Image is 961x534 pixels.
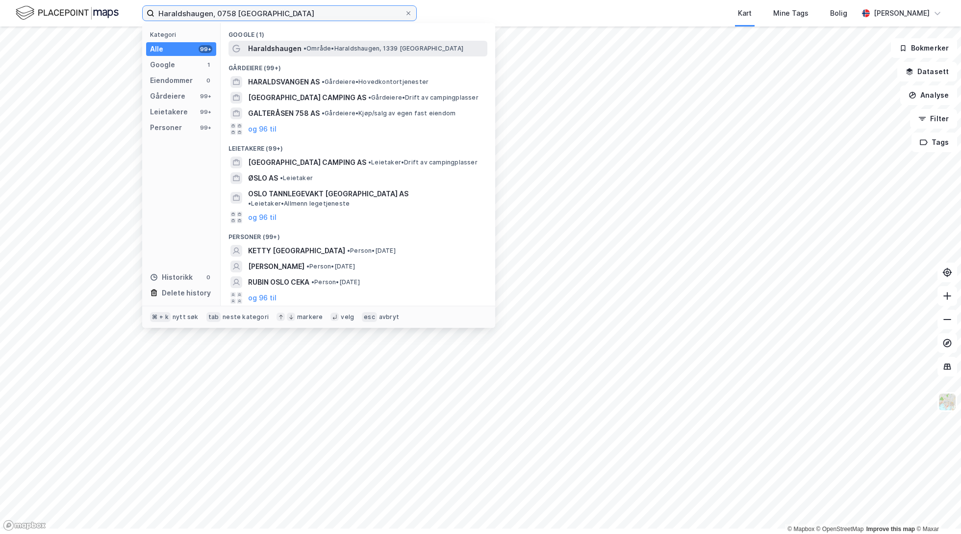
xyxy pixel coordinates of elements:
span: Gårdeiere • Hovedkontortjenester [322,78,429,86]
span: • [322,109,325,117]
div: Google (1) [221,23,495,41]
div: esc [362,312,377,322]
span: • [368,159,371,166]
img: Z [938,393,957,411]
span: Person • [DATE] [306,263,355,270]
div: Kontrollprogram for chat [912,487,961,534]
div: Alle [150,43,163,55]
div: neste kategori [223,313,269,321]
div: Eiendommer [150,75,193,86]
span: [GEOGRAPHIC_DATA] CAMPING AS [248,157,366,168]
span: Person • [DATE] [311,278,360,286]
div: Personer (99+) [221,225,495,243]
div: markere [297,313,323,321]
span: Gårdeiere • Kjøp/salg av egen fast eiendom [322,109,455,117]
button: Datasett [897,62,957,81]
iframe: Chat Widget [912,487,961,534]
button: og 96 til [248,212,277,223]
div: Personer [150,122,182,133]
span: Leietaker • Allmenn legetjeneste [248,200,350,208]
button: Filter [910,109,957,129]
span: Leietaker [280,174,313,182]
button: og 96 til [248,292,277,304]
span: • [322,78,325,85]
div: 99+ [199,124,212,132]
div: Google [150,59,175,71]
span: • [306,263,309,270]
div: 99+ [199,92,212,100]
div: 99+ [199,108,212,116]
div: tab [206,312,221,322]
span: GALTERÅSEN 758 AS [248,107,320,119]
span: [GEOGRAPHIC_DATA] CAMPING AS [248,92,366,104]
div: Delete history [162,287,211,299]
span: • [303,45,306,52]
span: • [368,94,371,101]
div: 1 [204,61,212,69]
div: Kart [738,7,752,19]
div: Gårdeiere [150,90,185,102]
span: HARALDSVANGEN AS [248,76,320,88]
span: OSLO TANNLEGEVAKT [GEOGRAPHIC_DATA] AS [248,188,408,200]
div: [PERSON_NAME] [874,7,930,19]
div: Leietakere (99+) [221,137,495,155]
button: Tags [911,133,957,152]
span: • [248,200,251,207]
span: Gårdeiere • Drift av campingplasser [368,94,479,102]
span: Område • Haraldshaugen, 1339 [GEOGRAPHIC_DATA] [303,45,463,53]
span: Haraldshaugen [248,43,302,54]
div: velg [341,313,354,321]
div: Mine Tags [773,7,809,19]
div: Leietakere [150,106,188,118]
div: Gårdeiere (99+) [221,56,495,74]
div: nytt søk [173,313,199,321]
a: Improve this map [866,526,915,533]
div: Historikk [150,271,193,283]
img: logo.f888ab2527a4732fd821a326f86c7f29.svg [16,4,119,22]
span: Leietaker • Drift av campingplasser [368,159,478,166]
button: Bokmerker [891,38,957,58]
div: Bolig [830,7,847,19]
div: ⌘ + k [150,312,171,322]
a: Mapbox [787,526,814,533]
span: RUBIN OSLO CEKA [248,276,309,288]
div: 0 [204,77,212,84]
span: Person • [DATE] [347,247,396,255]
span: • [347,247,350,254]
input: Søk på adresse, matrikkel, gårdeiere, leietakere eller personer [154,6,405,21]
button: Analyse [900,85,957,105]
a: OpenStreetMap [816,526,864,533]
span: • [311,278,314,286]
div: 99+ [199,45,212,53]
div: 0 [204,273,212,281]
span: KETTY [GEOGRAPHIC_DATA] [248,245,345,257]
div: Kategori [150,31,216,38]
span: ØSLO AS [248,172,278,184]
button: og 96 til [248,123,277,135]
a: Mapbox homepage [3,520,46,531]
span: [PERSON_NAME] [248,261,304,272]
div: avbryt [379,313,399,321]
span: • [280,174,283,182]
